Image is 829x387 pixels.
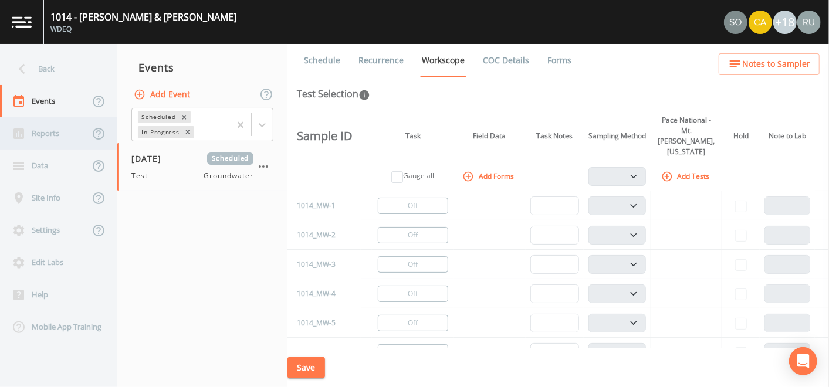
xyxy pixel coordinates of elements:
[357,44,405,77] a: Recurrence
[546,44,573,77] a: Forms
[287,250,361,279] td: 1014_MW-3
[50,24,236,35] div: WDEQ
[724,11,747,34] img: 2f3f50cbd0f2d7d3739efd806a95ff1a
[748,11,773,34] div: Cathy Rose
[659,167,715,186] button: Add Tests
[749,11,772,34] img: 37d9cc7f3e1b9ec8ec648c4f5b158cdc
[131,84,195,106] button: Add Event
[117,143,287,191] a: [DATE]ScheduledTestGroundwater
[358,89,370,101] svg: In this section you'll be able to select the analytical test to run, based on the media type, and...
[131,152,170,165] span: [DATE]
[742,57,810,72] span: Notes to Sampler
[378,315,448,331] button: Off
[138,126,181,138] div: In Progress
[460,167,519,186] button: Add Forms
[526,110,584,162] th: Task Notes
[378,227,448,243] button: Off
[287,110,361,162] th: Sample ID
[378,256,448,273] button: Off
[207,152,253,165] span: Scheduled
[287,357,325,379] button: Save
[420,44,466,77] a: Workscope
[454,110,526,162] th: Field Data
[204,171,253,181] span: Groundwater
[287,338,361,367] td: 1014_MW-6
[138,111,178,123] div: Scheduled
[287,308,361,338] td: 1014_MW-5
[760,110,815,162] th: Note to Lab
[131,171,155,181] span: Test
[178,111,191,123] div: Remove Scheduled
[378,198,448,214] button: Off
[584,110,651,162] th: Sampling Method
[797,11,821,34] img: a5c06d64ce99e847b6841ccd0307af82
[302,44,342,77] a: Schedule
[719,53,820,75] button: Notes to Sampler
[378,344,448,361] button: Off
[50,10,236,24] div: 1014 - [PERSON_NAME] & [PERSON_NAME]
[773,11,797,34] div: +18
[287,279,361,308] td: 1014_MW-4
[651,110,722,162] th: Pace National - Mt. [PERSON_NAME], [US_STATE]
[297,87,370,101] div: Test Selection
[723,11,748,34] div: Sophie Tice
[287,191,361,220] td: 1014_MW-1
[12,16,32,28] img: logo
[287,220,361,250] td: 1014_MW-2
[789,347,817,375] div: Open Intercom Messenger
[403,171,434,181] label: Gauge all
[722,110,760,162] th: Hold
[372,110,454,162] th: Task
[378,286,448,302] button: Off
[181,126,194,138] div: Remove In Progress
[117,53,287,82] div: Events
[481,44,531,77] a: COC Details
